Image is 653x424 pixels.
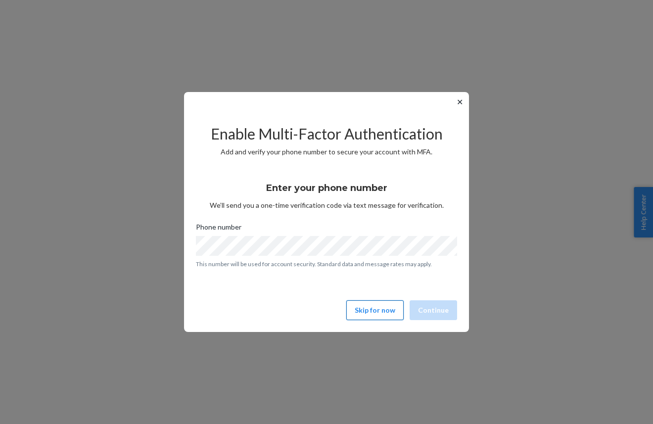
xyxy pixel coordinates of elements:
[455,96,465,108] button: ✕
[196,126,457,142] h2: Enable Multi-Factor Authentication
[410,300,457,320] button: Continue
[196,174,457,210] div: We’ll send you a one-time verification code via text message for verification.
[196,260,457,268] p: This number will be used for account security. Standard data and message rates may apply.
[196,222,241,236] span: Phone number
[266,182,387,194] h3: Enter your phone number
[196,147,457,157] p: Add and verify your phone number to secure your account with MFA.
[346,300,404,320] button: Skip for now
